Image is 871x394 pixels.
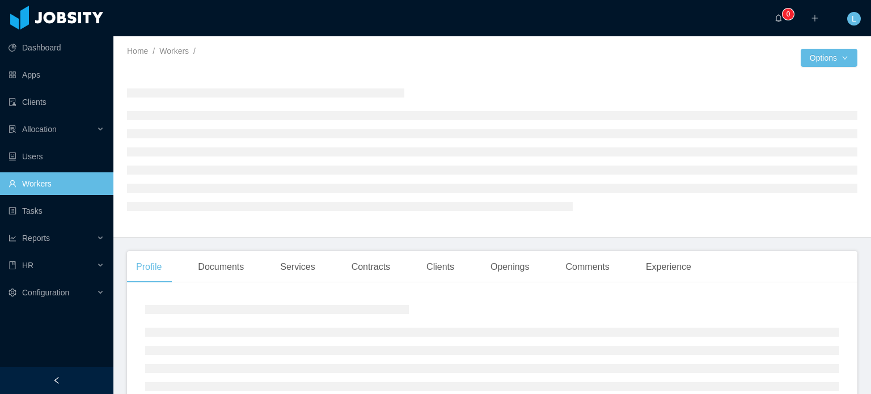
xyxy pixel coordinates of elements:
div: Openings [481,251,539,283]
i: icon: line-chart [9,234,16,242]
button: Optionsicon: down [801,49,857,67]
span: Allocation [22,125,57,134]
div: Profile [127,251,171,283]
a: icon: auditClients [9,91,104,113]
span: HR [22,261,33,270]
a: icon: userWorkers [9,172,104,195]
span: Configuration [22,288,69,297]
i: icon: bell [775,14,783,22]
sup: 0 [783,9,794,20]
a: Workers [159,46,189,56]
span: L [852,12,856,26]
a: icon: profileTasks [9,200,104,222]
div: Comments [557,251,619,283]
div: Documents [189,251,253,283]
a: Home [127,46,148,56]
div: Experience [637,251,700,283]
a: icon: robotUsers [9,145,104,168]
div: Clients [417,251,463,283]
div: Services [271,251,324,283]
span: Reports [22,234,50,243]
a: icon: pie-chartDashboard [9,36,104,59]
i: icon: plus [811,14,819,22]
i: icon: setting [9,289,16,296]
i: icon: book [9,261,16,269]
span: / [193,46,196,56]
i: icon: solution [9,125,16,133]
a: icon: appstoreApps [9,63,104,86]
div: Contracts [343,251,399,283]
span: / [153,46,155,56]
